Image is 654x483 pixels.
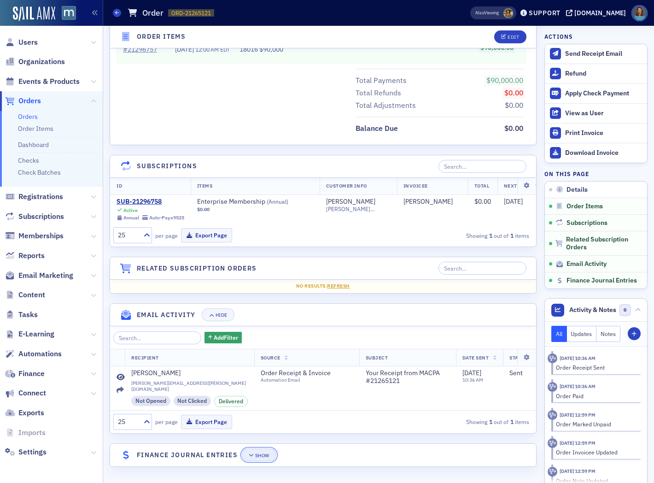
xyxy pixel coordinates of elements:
span: Refresh [327,283,350,289]
span: Viewing [475,10,499,16]
div: Total Adjustments [356,100,416,111]
span: Finance [18,369,45,379]
span: Users [18,37,38,47]
a: SailAMX [13,6,55,21]
span: Date Sent [462,354,489,361]
a: Users [5,37,38,47]
div: Total Refunds [356,88,401,99]
span: Organizations [18,57,65,67]
a: View Homepage [55,6,76,22]
span: Profile [631,5,648,21]
span: Registrations [18,192,63,202]
div: SUB-21296758 [117,198,184,206]
button: Export Page [181,228,232,242]
a: #21296757 [123,45,165,54]
div: Auto-Pay x9525 [149,215,184,221]
input: Search… [438,160,526,173]
span: Items [197,183,213,189]
span: Recipient [131,354,159,361]
div: Send Receipt Email [565,50,642,58]
span: Order Items [566,202,603,211]
span: Finance Journal Entries [566,277,637,285]
a: Content [5,290,45,300]
button: AddFilter [204,332,242,343]
span: [DATE] [462,369,481,377]
div: [PERSON_NAME] [403,198,453,206]
div: Activity [548,410,557,420]
div: Also [475,10,484,16]
span: Orders [18,96,41,106]
a: E-Learning [5,329,54,339]
a: Events & Products [5,77,80,87]
button: Refund [545,64,647,83]
div: Activity [548,467,557,477]
span: EDT [219,46,230,53]
span: Email Activity [566,260,607,268]
span: $0.00 [504,124,523,133]
a: Tasks [5,310,38,320]
button: View as User [545,103,647,123]
div: 25 [118,417,138,427]
div: Balance Due [356,123,398,134]
span: Exports [18,408,44,418]
time: 9/5/2025 10:36 AM [560,383,596,389]
span: [PERSON_NAME][EMAIL_ADDRESS][PERSON_NAME][DOMAIN_NAME] [131,380,248,392]
div: Showing out of items [397,418,529,426]
button: Edit [494,30,526,43]
div: [PERSON_NAME] [326,198,375,206]
span: Memberships [18,231,64,241]
div: No results. [117,283,530,290]
div: Activity [548,438,557,448]
a: Orders [18,112,38,121]
time: 8/11/2025 12:59 PM [560,412,596,418]
strong: 1 [508,418,515,426]
div: Showing out of items [397,231,529,240]
div: Total Payments [356,75,407,86]
span: Tasks [18,310,38,320]
a: Order Receipt & InvoiceAutomation Email [261,369,353,383]
button: Apply Check Payment [545,83,647,103]
span: Total [474,183,490,189]
div: Not Clicked [174,396,211,406]
span: Activity & Notes [569,305,616,315]
span: Status [509,354,527,361]
h4: Email Activity [137,310,196,320]
button: Hide [202,308,234,321]
span: Total Adjustments [356,100,419,111]
a: Connect [5,388,46,398]
span: Events & Products [18,77,80,87]
span: Reports [18,251,45,261]
span: $0.00 [505,100,523,110]
input: Search… [113,331,201,344]
span: ORD-21265121 [171,9,211,17]
span: [DATE] [504,197,523,206]
time: 10:36 AM [462,377,483,383]
span: Michael Harlow [403,198,461,206]
time: 8/11/2025 12:59 PM [560,440,596,446]
strong: 1 [508,231,515,240]
div: Not Opened [131,396,170,406]
span: Subject [366,354,388,361]
button: Export Page [181,415,232,429]
strong: 1 [487,231,494,240]
a: Email Marketing [5,271,73,281]
h4: Actions [544,32,573,41]
input: Search… [438,262,526,275]
a: Dashboard [18,141,49,149]
a: Settings [5,447,47,457]
button: All [551,326,567,342]
div: Active [123,207,138,213]
div: Apply Check Payment [565,89,642,98]
span: $0.00 [504,88,523,97]
span: E-Learning [18,329,54,339]
time: 9/5/2025 10:36 AM [560,355,596,361]
h4: Order Items [137,32,186,42]
span: Related Subscription Orders [566,236,643,252]
button: Notes [596,326,620,342]
h4: Related Subscription Orders [137,264,257,273]
a: Subscriptions [5,212,64,222]
div: Print Invoice [565,129,642,137]
span: Customer Info [326,183,367,189]
span: Email Marketing [18,271,73,281]
a: Checks [18,156,39,165]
